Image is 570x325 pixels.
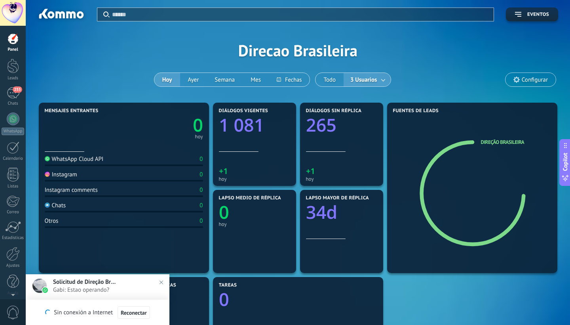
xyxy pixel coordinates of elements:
div: 0 [199,155,203,163]
div: 0 [199,202,203,209]
div: Chats [45,202,66,209]
text: 0 [193,113,203,137]
img: close_notification.svg [156,277,167,288]
img: Instagram [45,172,50,177]
div: Instagram comments [45,186,98,194]
text: +1 [219,166,228,176]
div: WhatsApp Cloud API [45,155,104,163]
span: 253 [13,86,22,93]
button: 3 Usuarios [344,73,391,86]
text: +1 [306,166,315,176]
text: 265 [306,113,336,137]
a: 34d [306,200,377,224]
div: Calendario [2,156,25,161]
div: Sin conexión a Internet [45,306,150,319]
img: WhatsApp Cloud API [45,156,50,161]
img: waba.svg [42,287,48,293]
span: Fuentes de leads [393,108,439,114]
text: 1 081 [219,113,264,137]
div: Listas [2,184,25,189]
a: 0 [124,113,203,137]
span: Lapso mayor de réplica [306,195,369,201]
text: 0 [219,287,229,312]
div: Chats [2,101,25,106]
span: Tareas [219,283,237,288]
text: 34d [306,200,337,224]
a: Direção Brasileira [481,139,524,145]
button: Ayer [180,73,207,86]
span: Gabi: Estao operando? [53,286,158,294]
div: WhatsApp [2,128,24,135]
div: Leads [2,76,25,81]
text: 0 [219,200,229,224]
span: Diálogos sin réplica [306,108,362,114]
span: Eventos [527,12,549,17]
span: Mensajes entrantes [45,108,99,114]
div: Panel [2,47,25,52]
button: Reconectar [118,306,150,319]
button: Semana [207,73,243,86]
button: Hoy [154,73,180,86]
div: hoy [195,135,203,139]
span: Reconectar [121,310,147,315]
button: Todo [315,73,344,86]
div: hoy [306,176,377,182]
div: Instagram [45,171,77,178]
span: Configurar [522,76,548,83]
div: Ajustes [2,263,25,268]
span: Solicitud de Direção Brasileira [53,278,116,286]
div: hoy [219,221,290,227]
div: Otros [45,217,59,225]
a: 0 [219,287,377,312]
button: Mes [243,73,269,86]
span: Copilot [561,153,569,171]
div: Correo [2,210,25,215]
div: Estadísticas [2,235,25,241]
img: Chats [45,203,50,208]
div: 0 [199,186,203,194]
button: Fechas [269,73,310,86]
button: Eventos [506,8,558,21]
div: 0 [199,217,203,225]
span: 3 Usuarios [349,75,378,85]
span: Lapso medio de réplica [219,195,281,201]
span: Diálogos vigentes [219,108,268,114]
a: Solicitud de Direção BrasileiraGabi: Estao operando? [26,274,169,300]
div: 0 [199,171,203,178]
div: hoy [219,176,290,182]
